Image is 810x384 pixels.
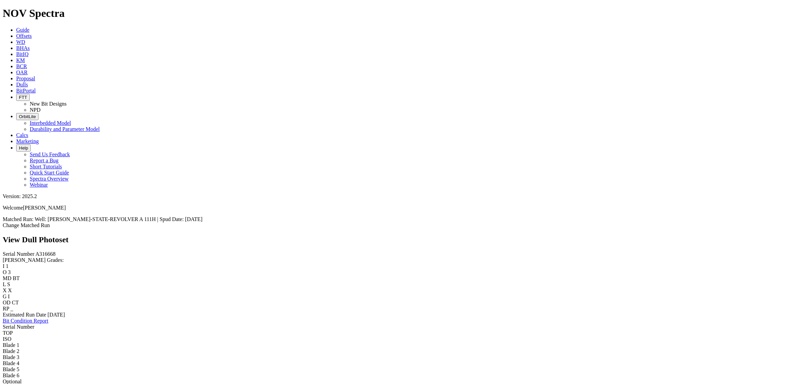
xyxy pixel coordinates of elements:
[23,205,66,211] span: [PERSON_NAME]
[3,306,9,311] label: RP
[8,294,10,299] span: I
[16,33,32,39] a: Offsets
[16,76,35,81] a: Proposal
[16,132,28,138] a: Calcs
[3,235,807,244] h2: View Dull Photoset
[8,269,11,275] span: 3
[16,39,25,45] a: WD
[30,126,100,132] a: Durability and Parameter Model
[30,152,70,157] a: Send Us Feedback
[3,269,7,275] label: O
[3,275,11,281] label: MD
[16,57,25,63] a: KM
[12,300,19,305] span: CT
[3,193,807,199] div: Version: 2025.2
[8,287,12,293] span: X
[3,366,19,372] span: Blade 5
[3,222,50,228] a: Change Matched Run
[30,107,40,113] a: NPD
[3,257,807,263] div: [PERSON_NAME] Grades:
[30,182,48,188] a: Webinar
[16,144,31,152] button: Help
[3,287,7,293] label: X
[3,300,10,305] label: OD
[3,324,34,330] span: Serial Number
[3,312,46,318] label: Estimated Run Date
[3,360,19,366] span: Blade 4
[3,348,19,354] span: Blade 2
[6,263,8,269] span: 1
[3,205,807,211] p: Welcome
[3,342,19,348] span: Blade 1
[13,275,20,281] span: BT
[3,373,19,378] span: Blade 6
[30,120,71,126] a: Interbedded Model
[35,216,202,222] span: Well: [PERSON_NAME]-STATE-REVOLVER A 111H | Spud Date: [DATE]
[16,113,38,120] button: OrbitLite
[30,101,66,107] a: New Bit Designs
[16,138,39,144] a: Marketing
[19,95,27,100] span: FTT
[19,114,36,119] span: OrbitLite
[16,82,28,87] a: Dulls
[3,318,48,324] a: Bit Condition Report
[10,306,13,311] span: _
[7,281,10,287] span: S
[16,27,29,33] a: Guide
[16,88,36,93] a: BitPortal
[30,176,69,182] a: Spectra Overview
[3,330,13,336] span: TOP
[19,145,28,150] span: Help
[3,294,7,299] label: G
[16,51,28,57] a: BitIQ
[3,251,34,257] label: Serial Number
[3,281,6,287] label: L
[3,263,4,269] label: I
[30,170,69,175] a: Quick Start Guide
[30,164,62,169] a: Short Tutorials
[3,7,807,20] h1: NOV Spectra
[48,312,65,318] span: [DATE]
[3,216,33,222] span: Matched Run:
[35,251,56,257] span: A316668
[3,354,19,360] span: Blade 3
[16,45,30,51] a: BHAs
[16,63,27,69] a: BCR
[16,70,28,75] a: OAR
[3,336,11,342] span: ISO
[16,94,30,101] button: FTT
[30,158,58,163] a: Report a Bug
